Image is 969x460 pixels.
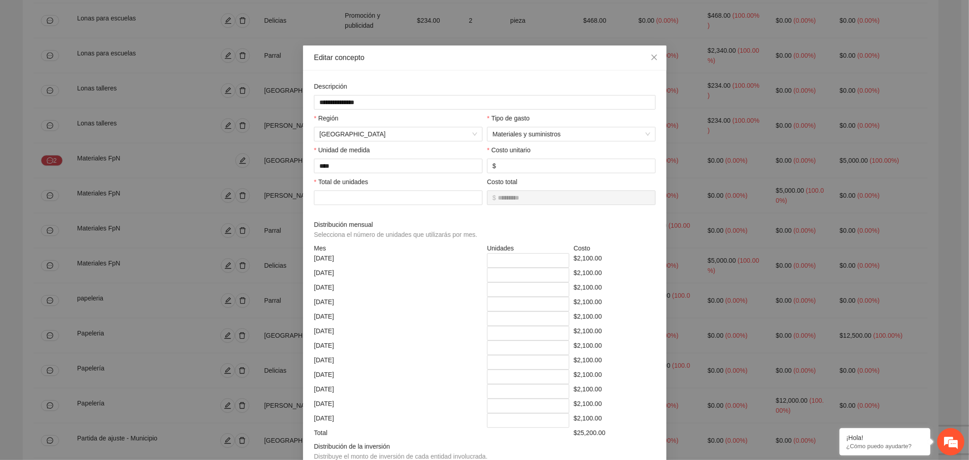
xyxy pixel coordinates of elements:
span: Selecciona el número de unidades que utilizarás por mes. [314,231,477,238]
label: Descripción [314,81,347,91]
label: Región [314,113,338,123]
div: [DATE] [312,384,485,399]
span: Materiales y suministros [492,127,650,141]
div: [DATE] [312,355,485,370]
label: Total de unidades [314,177,368,187]
span: Distribución mensual [314,220,481,240]
div: $2,100.00 [571,413,658,428]
div: [DATE] [312,311,485,326]
button: Close [642,45,666,70]
div: $2,100.00 [571,355,658,370]
div: [DATE] [312,413,485,428]
div: [DATE] [312,297,485,311]
div: $2,100.00 [571,326,658,340]
div: [DATE] [312,268,485,282]
div: [DATE] [312,282,485,297]
p: ¿Cómo puedo ayudarte? [846,443,924,450]
label: Costo unitario [487,145,531,155]
div: Unidades [485,243,571,253]
div: [DATE] [312,253,485,268]
div: ¡Hola! [846,434,924,441]
label: Tipo de gasto [487,113,530,123]
span: Distribuye el monto de inversión de cada entidad involucrada. [314,453,487,460]
div: $2,100.00 [571,370,658,384]
div: Chatee con nosotros ahora [47,46,153,58]
div: [DATE] [312,340,485,355]
span: close [651,54,658,61]
div: Editar concepto [314,53,656,63]
span: Estamos en línea. [53,121,125,213]
label: Unidad de medida [314,145,370,155]
label: Costo total [487,177,517,187]
span: $ [492,161,496,171]
div: $2,100.00 [571,282,658,297]
div: $2,100.00 [571,253,658,268]
div: Minimizar ventana de chat en vivo [149,5,171,26]
div: [DATE] [312,326,485,340]
span: Chihuahua [319,127,477,141]
div: [DATE] [312,399,485,413]
div: $2,100.00 [571,340,658,355]
div: $2,100.00 [571,399,658,413]
div: $2,100.00 [571,297,658,311]
div: Total [312,428,485,438]
div: Costo [571,243,658,253]
div: Mes [312,243,485,253]
span: $ [492,193,496,203]
textarea: Escriba su mensaje y pulse “Intro” [5,248,173,280]
div: $25,200.00 [571,428,658,438]
div: $2,100.00 [571,268,658,282]
div: [DATE] [312,370,485,384]
div: $2,100.00 [571,311,658,326]
div: $2,100.00 [571,384,658,399]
